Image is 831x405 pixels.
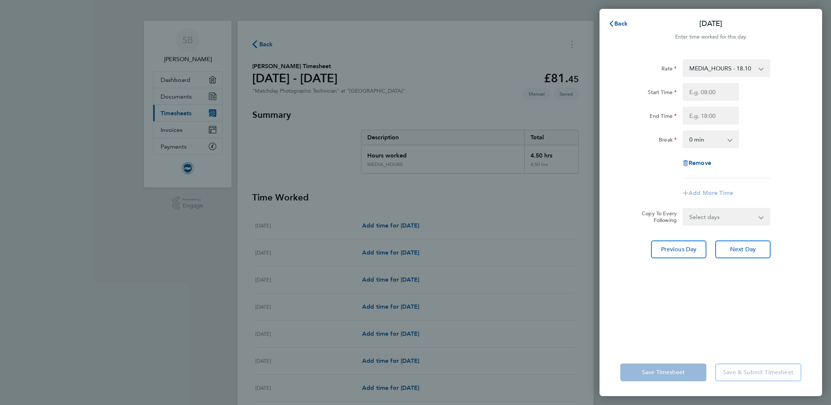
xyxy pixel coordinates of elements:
label: Copy To Every Following [636,210,677,223]
button: Previous Day [651,240,706,258]
div: Enter time worked for this day. [600,33,822,42]
label: Rate [661,65,677,74]
span: Previous Day [661,246,697,253]
span: Remove [689,159,711,166]
p: [DATE] [699,19,722,29]
input: E.g. 08:00 [683,83,739,101]
label: End Time [650,113,677,122]
button: Back [601,16,635,31]
span: Next Day [730,246,756,253]
span: Back [614,20,628,27]
input: E.g. 18:00 [683,107,739,125]
label: Break [659,136,677,145]
label: Start Time [648,89,677,98]
button: Next Day [715,240,771,258]
button: Remove [683,160,711,166]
